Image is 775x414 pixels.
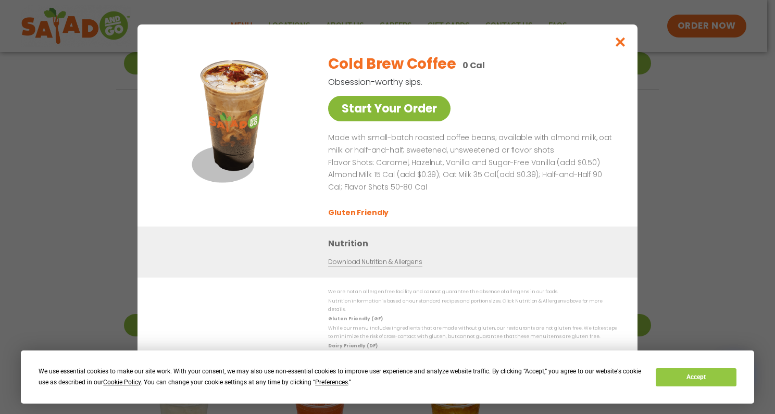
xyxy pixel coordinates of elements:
[328,297,617,313] p: Nutrition information is based on our standard recipes and portion sizes. Click Nutrition & Aller...
[604,24,637,59] button: Close modal
[328,236,622,249] h3: Nutrition
[328,288,617,296] p: We are not an allergen free facility and cannot guarantee the absence of allergens in our foods.
[463,59,485,72] p: 0 Cal
[328,132,612,157] p: Made with small-batch roasted coffee beans; available with almond milk, oat milk or half-and-half...
[328,316,382,322] strong: Gluten Friendly (GF)
[328,53,456,75] h2: Cold Brew Coffee
[328,257,422,267] a: Download Nutrition & Allergens
[328,342,377,348] strong: Dairy Friendly (DF)
[315,379,348,386] span: Preferences
[39,366,643,388] div: We use essential cookies to make our site work. With your consent, we may also use non-essential ...
[103,379,141,386] span: Cookie Policy
[328,169,612,194] p: Almond Milk 15 Cal (add $0.39); Oat Milk 35 Cal(add $0.39); Half-and-Half 90 Cal; Flavor Shots 50...
[328,156,612,169] p: Flavor Shots: Caramel, Hazelnut, Vanilla and Sugar-Free Vanilla (add $0.50)
[161,45,307,191] img: Featured product photo for Cold Brew Coffee
[328,207,390,218] li: Gluten Friendly
[21,350,754,404] div: Cookie Consent Prompt
[328,96,451,121] a: Start Your Order
[328,324,617,341] p: While our menu includes ingredients that are made without gluten, our restaurants are not gluten ...
[656,368,736,386] button: Accept
[328,76,562,89] p: Obsession-worthy sips.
